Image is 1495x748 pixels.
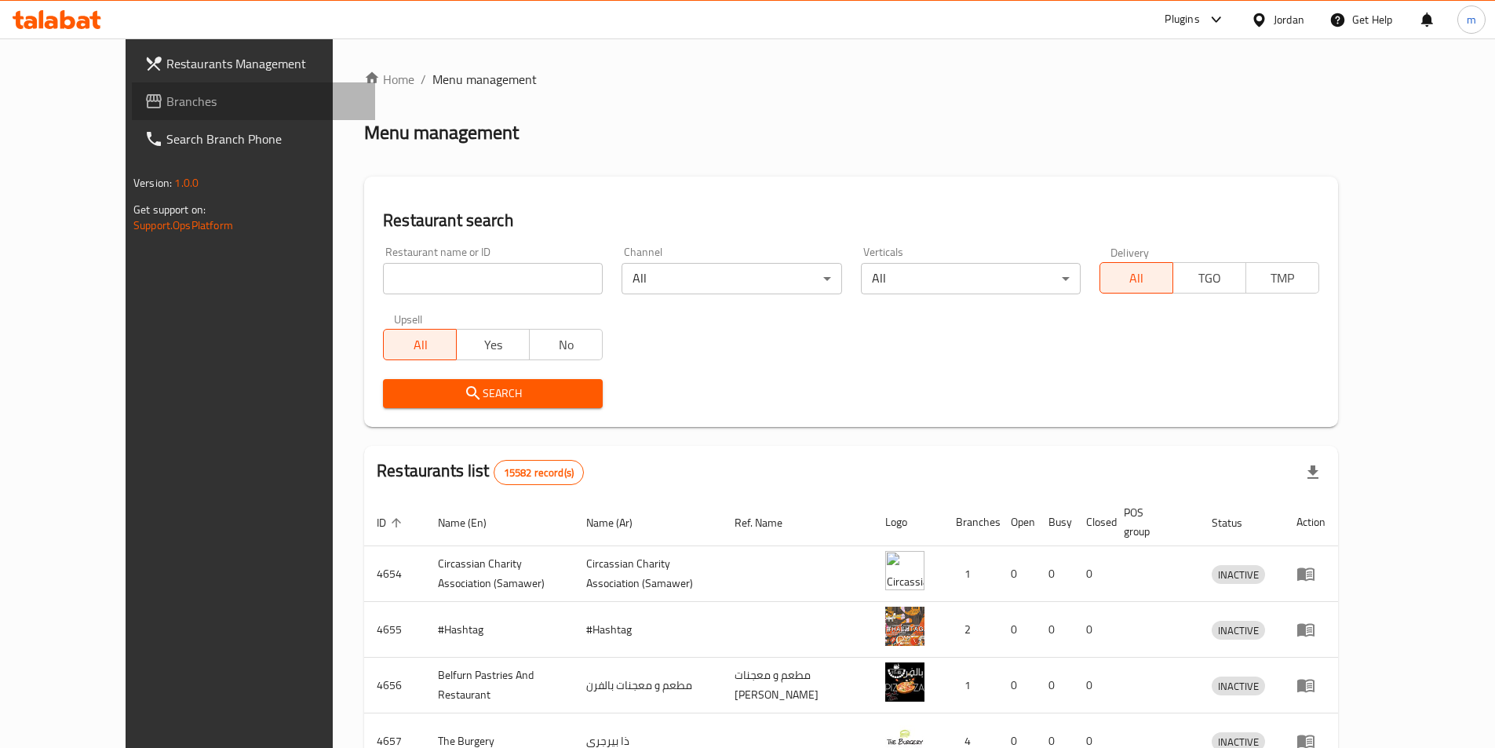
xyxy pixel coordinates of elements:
[456,329,530,360] button: Yes
[132,120,375,158] a: Search Branch Phone
[166,92,363,111] span: Branches
[494,460,584,485] div: Total records count
[873,498,943,546] th: Logo
[1110,246,1150,257] label: Delivery
[735,513,803,532] span: Ref. Name
[943,602,998,658] td: 2
[1274,11,1304,28] div: Jordan
[1245,262,1319,294] button: TMP
[1467,11,1476,28] span: m
[390,334,450,356] span: All
[383,209,1319,232] h2: Restaurant search
[1180,267,1240,290] span: TGO
[396,384,590,403] span: Search
[1165,10,1199,29] div: Plugins
[1172,262,1246,294] button: TGO
[1212,677,1265,695] div: INACTIVE
[377,459,584,485] h2: Restaurants list
[529,329,603,360] button: No
[622,263,841,294] div: All
[1107,267,1167,290] span: All
[861,263,1081,294] div: All
[133,215,233,235] a: Support.OpsPlatform
[1036,498,1074,546] th: Busy
[174,173,199,193] span: 1.0.0
[383,379,603,408] button: Search
[364,602,425,658] td: 4655
[364,70,1338,89] nav: breadcrumb
[998,546,1036,602] td: 0
[425,546,574,602] td: ​Circassian ​Charity ​Association​ (Samawer)
[132,82,375,120] a: Branches
[943,498,998,546] th: Branches
[166,54,363,73] span: Restaurants Management
[1074,602,1111,658] td: 0
[1212,622,1265,640] span: INACTIVE
[383,329,457,360] button: All
[421,70,426,89] li: /
[722,658,873,713] td: مطعم و معجنات [PERSON_NAME]
[1074,546,1111,602] td: 0
[377,513,407,532] span: ID
[1036,658,1074,713] td: 0
[394,313,423,324] label: Upsell
[383,263,603,294] input: Search for restaurant name or ID..
[1294,454,1332,491] div: Export file
[885,551,924,590] img: ​Circassian ​Charity ​Association​ (Samawer)
[133,199,206,220] span: Get support on:
[132,45,375,82] a: Restaurants Management
[1253,267,1313,290] span: TMP
[1074,658,1111,713] td: 0
[1124,503,1180,541] span: POS group
[1036,602,1074,658] td: 0
[1036,546,1074,602] td: 0
[166,130,363,148] span: Search Branch Phone
[943,658,998,713] td: 1
[1074,498,1111,546] th: Closed
[574,602,722,658] td: #Hashtag
[432,70,537,89] span: Menu management
[1296,564,1325,583] div: Menu
[364,658,425,713] td: 4656
[885,662,924,702] img: Belfurn Pastries And Restaurant
[438,513,507,532] span: Name (En)
[574,658,722,713] td: مطعم و معجنات بالفرن
[998,498,1036,546] th: Open
[1212,513,1263,532] span: Status
[364,70,414,89] a: Home
[133,173,172,193] span: Version:
[1296,676,1325,695] div: Menu
[536,334,596,356] span: No
[998,658,1036,713] td: 0
[425,602,574,658] td: #Hashtag
[1212,566,1265,584] span: INACTIVE
[494,465,583,480] span: 15582 record(s)
[885,607,924,646] img: #Hashtag
[943,546,998,602] td: 1
[364,546,425,602] td: 4654
[1212,565,1265,584] div: INACTIVE
[1212,677,1265,695] span: INACTIVE
[1296,620,1325,639] div: Menu
[1099,262,1173,294] button: All
[574,546,722,602] td: ​Circassian ​Charity ​Association​ (Samawer)
[998,602,1036,658] td: 0
[463,334,523,356] span: Yes
[1284,498,1338,546] th: Action
[586,513,653,532] span: Name (Ar)
[364,120,519,145] h2: Menu management
[425,658,574,713] td: Belfurn Pastries And Restaurant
